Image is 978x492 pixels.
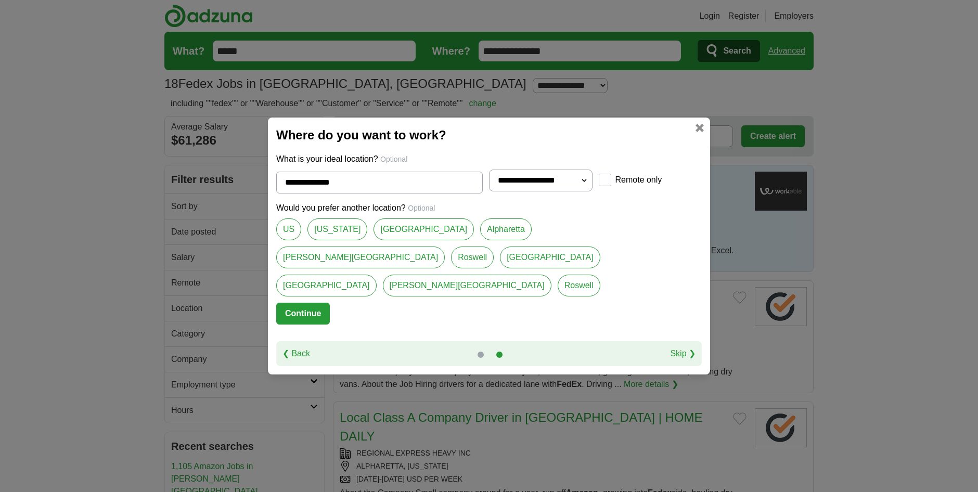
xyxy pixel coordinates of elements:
[615,174,662,186] label: Remote only
[451,247,494,268] a: Roswell
[276,303,330,325] button: Continue
[374,218,474,240] a: [GEOGRAPHIC_DATA]
[276,275,377,296] a: [GEOGRAPHIC_DATA]
[500,247,600,268] a: [GEOGRAPHIC_DATA]
[276,126,702,145] h2: Where do you want to work?
[276,202,702,214] p: Would you prefer another location?
[408,204,435,212] span: Optional
[480,218,532,240] a: Alpharetta
[383,275,551,296] a: [PERSON_NAME][GEOGRAPHIC_DATA]
[276,153,702,165] p: What is your ideal location?
[670,347,696,360] a: Skip ❯
[307,218,367,240] a: [US_STATE]
[282,347,310,360] a: ❮ Back
[558,275,600,296] a: Roswell
[276,218,301,240] a: US
[276,247,445,268] a: [PERSON_NAME][GEOGRAPHIC_DATA]
[380,155,407,163] span: Optional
